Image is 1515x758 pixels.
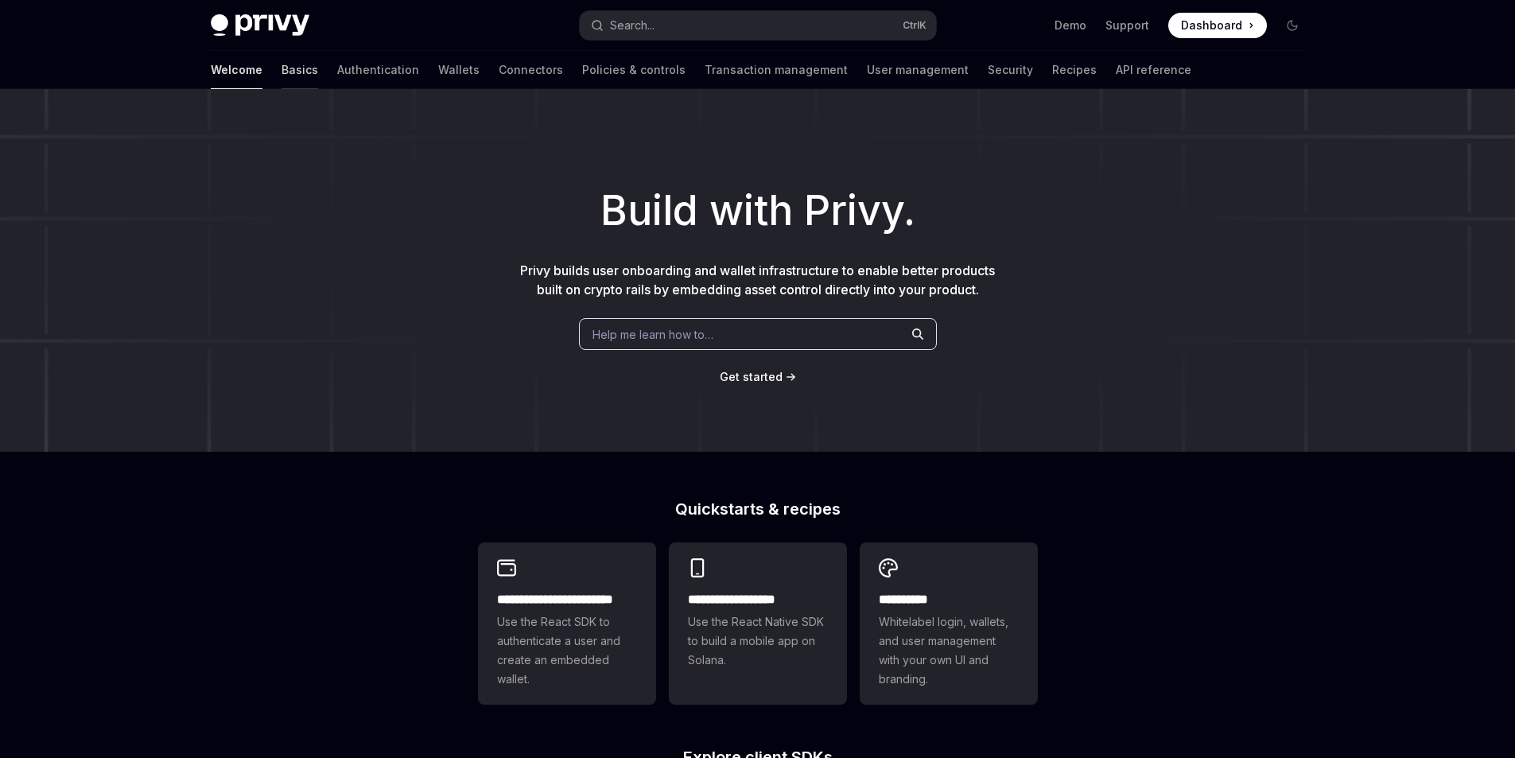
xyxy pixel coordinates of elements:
a: Security [988,51,1033,89]
button: Open search [580,11,936,40]
a: **** *****Whitelabel login, wallets, and user management with your own UI and branding. [860,542,1038,705]
img: dark logo [211,14,309,37]
a: Authentication [337,51,419,89]
a: Connectors [499,51,563,89]
a: Basics [282,51,318,89]
h2: Quickstarts & recipes [478,501,1038,517]
a: **** **** **** ***Use the React Native SDK to build a mobile app on Solana. [669,542,847,705]
span: Use the React SDK to authenticate a user and create an embedded wallet. [497,612,637,689]
span: Get started [720,370,783,383]
a: Wallets [438,51,480,89]
a: User management [867,51,969,89]
a: Transaction management [705,51,848,89]
a: Recipes [1052,51,1097,89]
span: Ctrl K [903,19,926,32]
a: Support [1105,17,1149,33]
span: Whitelabel login, wallets, and user management with your own UI and branding. [879,612,1019,689]
span: Use the React Native SDK to build a mobile app on Solana. [688,612,828,670]
button: Toggle dark mode [1280,13,1305,38]
span: Help me learn how to… [592,326,713,343]
span: Dashboard [1181,17,1242,33]
a: API reference [1116,51,1191,89]
a: Dashboard [1168,13,1267,38]
a: Welcome [211,51,262,89]
a: Get started [720,369,783,385]
h1: Build with Privy. [25,180,1490,242]
a: Demo [1055,17,1086,33]
div: Search... [610,16,655,35]
a: Policies & controls [582,51,686,89]
span: Privy builds user onboarding and wallet infrastructure to enable better products built on crypto ... [520,262,995,297]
